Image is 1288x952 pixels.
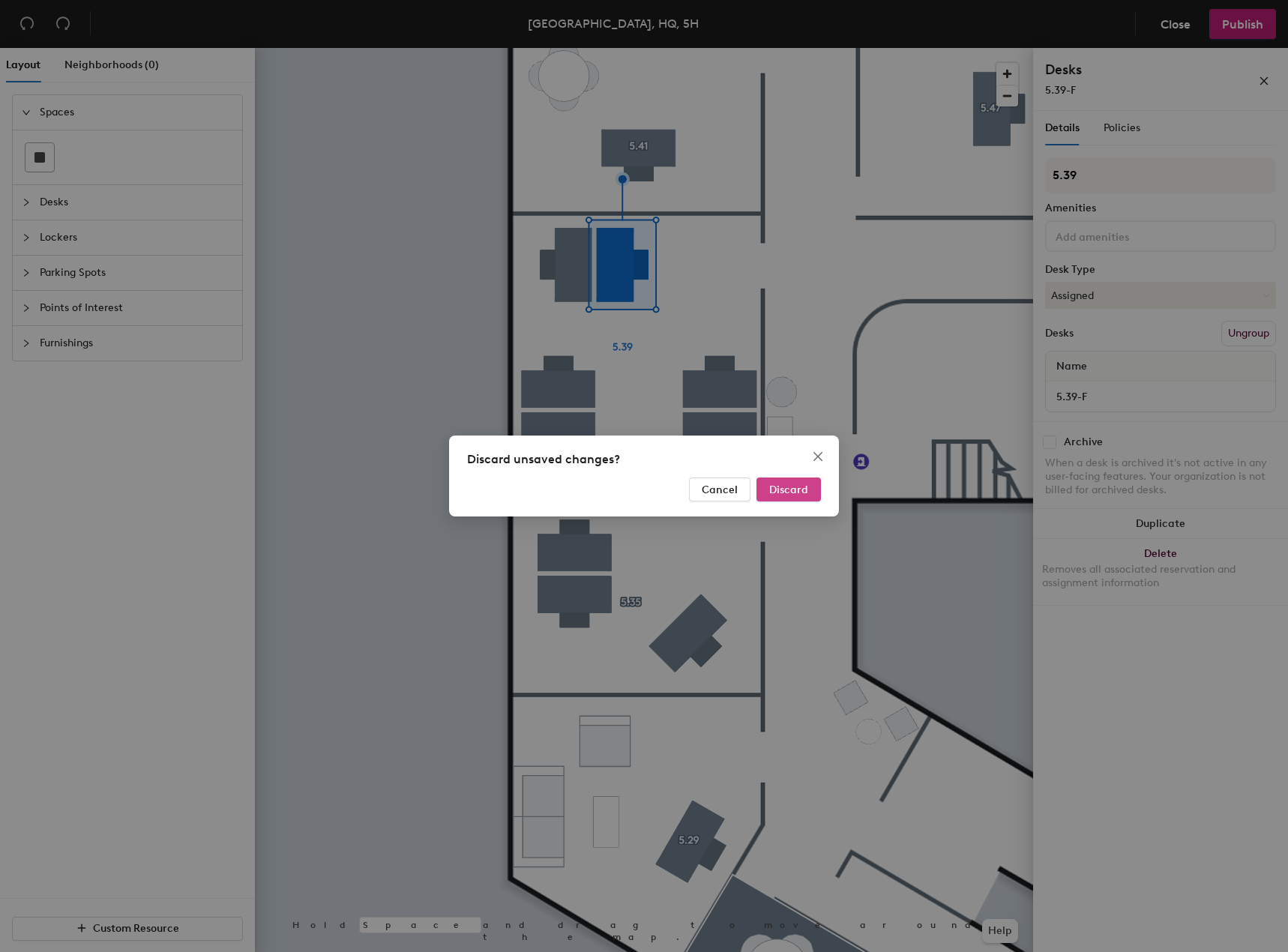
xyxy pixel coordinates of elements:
[806,445,830,469] button: Close
[702,483,738,496] span: Cancel
[467,451,821,469] div: Discard unsaved changes?
[769,483,808,496] span: Discard
[812,451,824,463] span: close
[806,451,830,463] span: Close
[756,477,821,501] button: Discard
[689,477,750,501] button: Cancel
